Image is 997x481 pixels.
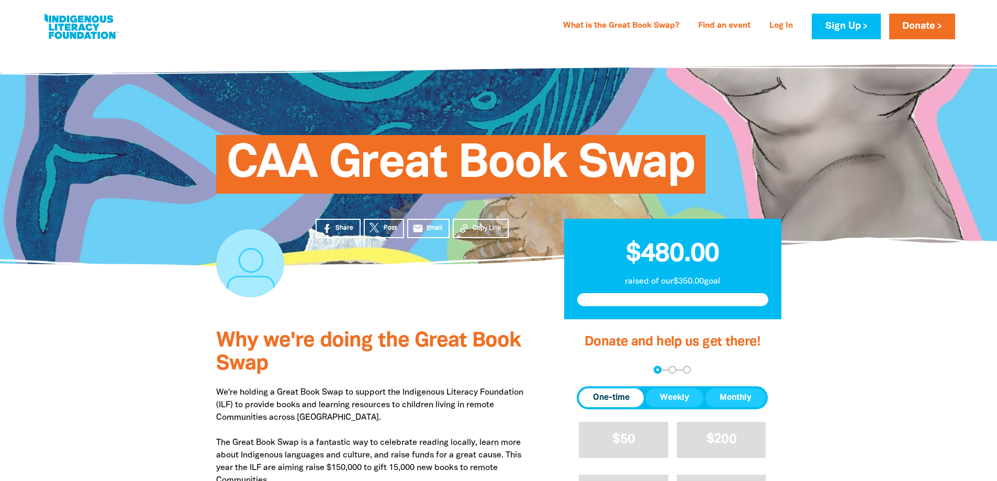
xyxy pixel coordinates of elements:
[216,331,521,374] span: Why we're doing the Great Book Swap
[626,242,719,266] span: $480.00
[364,219,404,238] a: Post
[683,366,691,374] button: Navigate to step 3 of 3 to enter your payment details
[384,223,397,233] span: Post
[763,18,799,35] a: Log In
[427,223,442,233] span: Email
[579,422,668,458] button: $50
[692,18,757,35] a: Find an event
[660,391,689,404] span: Weekly
[579,388,644,407] button: One-time
[705,388,766,407] button: Monthly
[473,223,501,233] span: Copy Link
[677,422,766,458] button: $200
[889,14,955,39] a: Donate
[335,223,353,233] span: Share
[707,433,736,445] span: $200
[407,219,450,238] a: emailEmail
[593,391,630,404] span: One-time
[577,275,768,288] p: raised of our $350.00 goal
[453,219,509,238] button: Copy Link
[577,386,768,409] div: Donation frequency
[316,219,361,238] a: Share
[668,366,676,374] button: Navigate to step 2 of 3 to enter your details
[812,14,880,39] a: Sign Up
[720,391,752,404] span: Monthly
[227,143,695,194] span: CAA Great Book Swap
[557,18,686,35] a: What is the Great Book Swap?
[646,388,703,407] button: Weekly
[585,336,760,348] span: Donate and help us get there!
[612,433,635,445] span: $50
[412,223,423,234] i: email
[654,366,662,374] button: Navigate to step 1 of 3 to enter your donation amount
